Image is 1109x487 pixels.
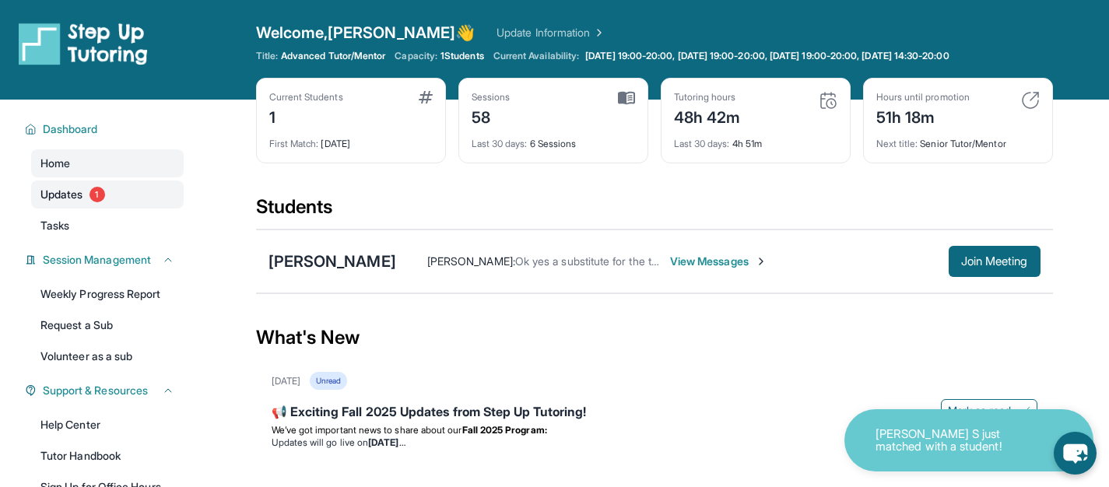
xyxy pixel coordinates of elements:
span: Support & Resources [43,383,148,398]
span: Current Availability: [493,50,579,62]
span: View Messages [670,254,767,269]
div: Hours until promotion [876,91,970,103]
span: First Match : [269,138,319,149]
div: Students [256,194,1053,229]
img: Mark as read [1018,405,1030,417]
div: Tutoring hours [674,91,741,103]
button: chat-button [1054,432,1097,475]
div: [PERSON_NAME] [268,251,396,272]
span: Next title : [876,138,918,149]
button: Support & Resources [37,383,174,398]
strong: Fall 2025 Program: [462,424,547,436]
span: [PERSON_NAME] : [427,254,515,268]
div: 51h 18m [876,103,970,128]
button: Mark as read [941,399,1037,422]
a: Volunteer as a sub [31,342,184,370]
span: 1 [89,187,105,202]
span: Title: [256,50,278,62]
div: [DATE] [272,375,300,387]
span: Ok yes a substitute for the the same time as you if possible would be great [515,254,883,268]
img: card [419,91,433,103]
div: 4h 51m [674,128,837,150]
div: 6 Sessions [472,128,635,150]
div: What's New [256,303,1053,372]
span: Capacity: [395,50,437,62]
span: 1 Students [440,50,484,62]
span: Mark as read [948,403,1012,419]
span: Last 30 days : [674,138,730,149]
div: Senior Tutor/Mentor [876,128,1040,150]
span: We’ve got important news to share about our [272,424,462,436]
img: card [1021,91,1040,110]
span: Last 30 days : [472,138,528,149]
img: logo [19,22,148,65]
div: 58 [472,103,511,128]
a: Request a Sub [31,311,184,339]
img: card [618,91,635,105]
p: [PERSON_NAME] S just matched with a student! [876,428,1031,454]
span: [DATE] 19:00-20:00, [DATE] 19:00-20:00, [DATE] 19:00-20:00, [DATE] 14:30-20:00 [585,50,949,62]
img: Chevron Right [590,25,605,40]
div: 48h 42m [674,103,741,128]
span: Tasks [40,218,69,233]
button: Join Meeting [949,246,1041,277]
span: Session Management [43,252,151,268]
strong: [DATE] [368,436,405,448]
div: Sessions [472,91,511,103]
div: [DATE] [269,128,433,150]
button: Dashboard [37,121,174,137]
a: Home [31,149,184,177]
span: Updates [40,187,83,202]
div: Unread [310,372,347,390]
a: Weekly Progress Report [31,280,184,308]
li: Updates will go live on [272,436,1037,449]
div: Current Students [269,91,343,103]
span: Advanced Tutor/Mentor [281,50,385,62]
span: Home [40,156,70,171]
a: Tasks [31,212,184,240]
a: Update Information [497,25,605,40]
button: Session Management [37,252,174,268]
a: [DATE] 19:00-20:00, [DATE] 19:00-20:00, [DATE] 19:00-20:00, [DATE] 14:30-20:00 [582,50,952,62]
a: Updates1 [31,180,184,208]
span: Dashboard [43,121,98,137]
a: Tutor Handbook [31,442,184,470]
div: 📢 Exciting Fall 2025 Updates from Step Up Tutoring! [272,402,1037,424]
span: Welcome, [PERSON_NAME] 👋 [256,22,476,44]
img: card [819,91,837,110]
span: Join Meeting [961,257,1028,266]
a: Help Center [31,411,184,439]
div: 1 [269,103,343,128]
img: Chevron-Right [755,255,767,268]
